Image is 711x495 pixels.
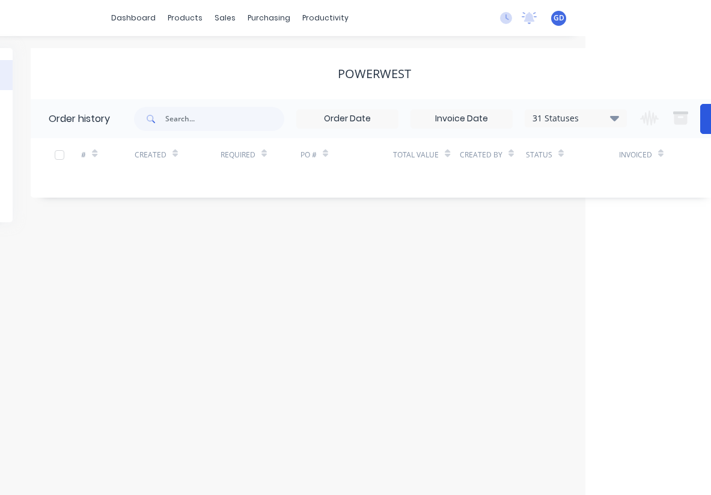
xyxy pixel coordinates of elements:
[301,150,317,160] div: PO #
[135,138,221,171] div: Created
[135,150,166,160] div: Created
[301,138,394,171] div: PO #
[526,138,619,171] div: Status
[297,110,398,128] input: Order Date
[525,112,626,125] div: 31 Statuses
[81,138,134,171] div: #
[411,110,512,128] input: Invoice Date
[526,150,552,160] div: Status
[209,9,242,27] div: sales
[619,150,652,160] div: Invoiced
[105,9,162,27] a: dashboard
[619,138,672,171] div: Invoiced
[460,138,526,171] div: Created By
[162,9,209,27] div: products
[338,67,411,81] div: POWERWEST
[165,107,284,131] input: Search...
[393,150,439,160] div: Total Value
[221,138,301,171] div: Required
[554,13,564,23] span: GD
[296,9,355,27] div: productivity
[81,150,86,160] div: #
[393,138,459,171] div: Total Value
[49,112,110,126] div: Order history
[460,150,502,160] div: Created By
[242,9,296,27] div: purchasing
[221,150,255,160] div: Required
